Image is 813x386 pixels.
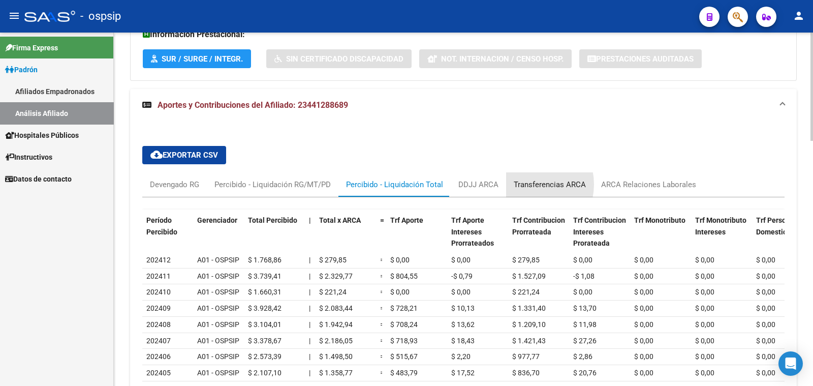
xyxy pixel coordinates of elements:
datatable-header-cell: Trf Monotributo Intereses [691,210,752,266]
span: $ 1.768,86 [248,256,282,264]
span: $ 2.329,77 [319,272,353,280]
button: SUR / SURGE / INTEGR. [143,49,251,68]
span: Datos de contacto [5,173,72,185]
span: $ 0,00 [756,320,775,329]
span: $ 0,00 [451,288,471,296]
span: 202410 [146,288,171,296]
span: Trf Monotributo Intereses [695,216,746,236]
span: Padrón [5,64,38,75]
span: $ 977,77 [512,352,540,361]
span: $ 0,00 [756,352,775,361]
span: -$ 1,08 [573,272,595,280]
div: DDJJ ARCA [458,179,498,190]
span: $ 3.928,42 [248,304,282,312]
span: $ 1.660,31 [248,288,282,296]
span: A01 - OSPSIP [197,352,239,361]
span: $ 2,20 [451,352,471,361]
span: Hospitales Públicos [5,130,79,141]
span: Not. Internacion / Censo Hosp. [441,54,564,64]
div: ARCA Relaciones Laborales [601,179,696,190]
div: Devengado RG [150,179,199,190]
span: = [380,337,384,345]
span: Sin Certificado Discapacidad [286,54,403,64]
span: = [380,288,384,296]
span: Trf Personal Domestico [756,216,796,236]
span: 202407 [146,337,171,345]
span: Trf Aporte [390,216,423,224]
span: $ 728,21 [390,304,418,312]
span: $ 279,85 [319,256,347,264]
span: $ 0,00 [695,320,714,329]
span: 202405 [146,369,171,377]
span: Firma Express [5,42,58,53]
span: $ 0,00 [756,256,775,264]
span: $ 0,00 [634,352,653,361]
span: | [309,288,310,296]
span: | [309,320,310,329]
span: $ 0,00 [695,369,714,377]
span: = [380,256,384,264]
span: $ 3.104,01 [248,320,282,329]
span: $ 0,00 [390,288,410,296]
span: 202408 [146,320,171,329]
span: $ 11,98 [573,320,597,329]
span: $ 1.358,77 [319,369,353,377]
span: - ospsip [80,5,121,27]
span: | [309,216,311,224]
datatable-header-cell: | [305,210,315,266]
datatable-header-cell: Trf Contribucion Intereses Prorateada [569,210,630,266]
span: $ 0,00 [634,272,653,280]
span: $ 0,00 [634,337,653,345]
datatable-header-cell: Período Percibido [142,210,193,266]
span: $ 2,86 [573,352,592,361]
span: -$ 0,79 [451,272,473,280]
span: $ 0,00 [634,369,653,377]
span: $ 10,13 [451,304,475,312]
span: | [309,352,310,361]
span: $ 1.942,94 [319,320,353,329]
span: $ 836,70 [512,369,540,377]
span: $ 0,00 [695,337,714,345]
datatable-header-cell: Trf Monotributo [630,210,691,266]
span: $ 0,00 [573,256,592,264]
span: $ 0,00 [634,288,653,296]
span: $ 13,70 [573,304,597,312]
span: $ 17,52 [451,369,475,377]
span: $ 1.498,50 [319,352,353,361]
span: = [380,304,384,312]
span: | [309,337,310,345]
mat-icon: person [793,10,805,22]
span: $ 1.209,10 [512,320,546,329]
span: A01 - OSPSIP [197,369,239,377]
span: $ 0,00 [756,369,775,377]
span: $ 18,43 [451,337,475,345]
span: Trf Contribucion Intereses Prorateada [573,216,626,248]
span: $ 1.421,43 [512,337,546,345]
span: $ 2.186,05 [319,337,353,345]
span: $ 221,24 [512,288,540,296]
span: 202409 [146,304,171,312]
span: Prestaciones Auditadas [596,54,694,64]
span: Aportes y Contribuciones del Afiliado: 23441288689 [158,100,348,110]
span: Trf Contribucion Prorrateada [512,216,565,236]
span: A01 - OSPSIP [197,304,239,312]
span: A01 - OSPSIP [197,256,239,264]
span: Total Percibido [248,216,297,224]
span: 202412 [146,256,171,264]
button: Sin Certificado Discapacidad [266,49,412,68]
datatable-header-cell: = [376,210,386,266]
span: $ 13,62 [451,320,475,329]
span: $ 27,26 [573,337,597,345]
span: Instructivos [5,152,52,163]
button: Not. Internacion / Censo Hosp. [419,49,572,68]
span: $ 0,00 [756,288,775,296]
span: = [380,369,384,377]
span: $ 0,00 [695,304,714,312]
span: = [380,320,384,329]
span: A01 - OSPSIP [197,320,239,329]
span: Período Percibido [146,216,177,236]
span: $ 279,85 [512,256,540,264]
datatable-header-cell: Total x ARCA [315,210,376,266]
span: A01 - OSPSIP [197,337,239,345]
span: Trf Monotributo [634,216,685,224]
